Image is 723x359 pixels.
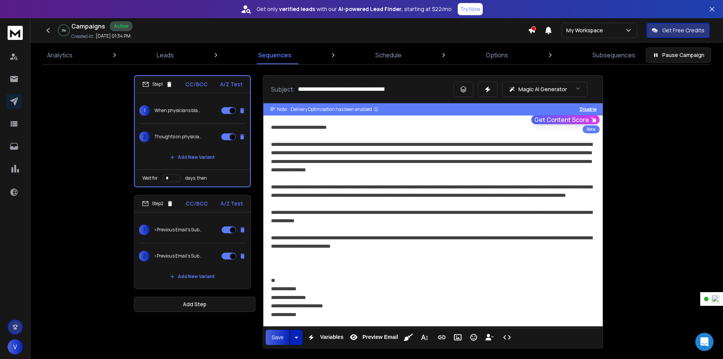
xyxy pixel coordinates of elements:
[164,150,221,165] button: Add New Variant
[695,333,714,351] div: Open Intercom Messenger
[154,134,203,140] p: Thoughts on physician behavior
[347,330,400,345] button: Preview Email
[304,330,345,345] button: Variables
[152,46,178,64] a: Leads
[481,46,513,64] a: Options
[361,334,400,340] span: Preview Email
[502,82,588,97] button: Magic AI Generator
[371,46,406,64] a: Schedule
[500,330,514,345] button: Code View
[257,5,452,13] p: Get only with our starting at $22/mo
[47,51,72,60] p: Analytics
[154,253,203,259] p: <Previous Email's Subject>
[134,195,251,289] li: Step2CC/BCCA/Z Test1<Previous Email's Subject>2<Previous Email's Subject>Add New Variant
[142,175,158,181] p: Wait for
[154,108,203,114] p: When physicians blame patients instead
[164,269,221,284] button: Add New Variant
[417,330,432,345] button: More Text
[62,28,66,33] p: 0 %
[279,5,315,13] strong: verified leads
[43,46,77,64] a: Analytics
[460,5,480,13] p: Try Now
[96,33,131,39] p: [DATE] 01:34 PM
[139,105,150,116] span: 1
[518,85,567,93] p: Magic AI Generator
[71,33,94,40] p: Created At:
[435,330,449,345] button: Insert Link (Ctrl+K)
[466,330,481,345] button: Emoticons
[646,47,711,63] button: Pause Campaign
[254,46,296,64] a: Sequences
[291,106,379,112] div: Delivery Optimisation has been enabled
[71,22,105,31] h1: Campaigns
[157,51,174,60] p: Leads
[134,75,251,187] li: Step1CC/BCCA/Z Test1When physicians blame patients instead2Thoughts on physician behaviorAdd New ...
[401,330,416,345] button: Clean HTML
[271,85,295,94] p: Subject:
[338,5,403,13] strong: AI-powered Lead Finder,
[154,227,203,233] p: <Previous Email's Subject>
[583,125,600,133] div: Beta
[592,51,635,60] p: Subsequences
[221,200,243,207] p: A/Z Test
[110,21,132,31] div: Active
[142,200,173,207] div: Step 2
[8,339,23,354] button: V
[185,175,207,181] p: days, then
[566,27,606,34] p: My Workspace
[8,26,23,40] img: logo
[318,334,345,340] span: Variables
[185,81,208,88] p: CC/BCC
[142,81,173,88] div: Step 1
[450,330,465,345] button: Insert Image (Ctrl+P)
[486,51,508,60] p: Options
[220,81,243,88] p: A/Z Test
[458,3,483,15] button: Try Now
[482,330,497,345] button: Insert Unsubscribe Link
[531,115,600,124] button: Get Content Score
[186,200,208,207] p: CC/BCC
[266,330,290,345] button: Save
[375,51,402,60] p: Schedule
[139,131,150,142] span: 2
[646,23,710,38] button: Get Free Credits
[258,51,291,60] p: Sequences
[580,106,597,112] button: Disable
[134,297,255,312] button: Add Step
[139,251,150,261] span: 2
[139,225,150,235] span: 1
[588,46,640,64] a: Subsequences
[662,27,704,34] p: Get Free Credits
[277,106,288,112] span: Note:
